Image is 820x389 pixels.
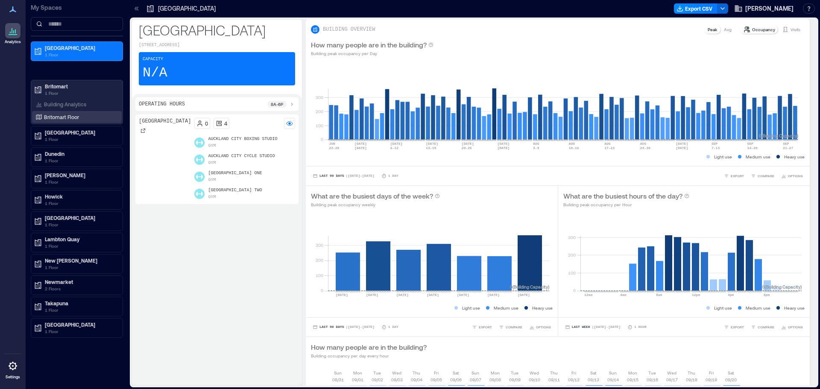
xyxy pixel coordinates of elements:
text: 4am [620,293,627,297]
p: Light use [714,304,732,311]
p: My Spaces [31,3,123,12]
tspan: 300 [568,235,575,240]
p: 09/18 [686,376,697,383]
tspan: 300 [316,95,323,100]
button: Last Week |[DATE]-[DATE] [563,323,622,331]
p: Sat [590,369,596,376]
p: Gym [208,143,216,149]
tspan: 0 [573,288,575,293]
p: 09/14 [607,376,619,383]
p: Settings [6,374,20,380]
p: Auckland City Boxing Studio [208,136,277,143]
text: [DATE] [354,142,367,146]
p: 09/19 [706,376,717,383]
text: 17-23 [604,146,615,150]
p: How many people are in the building? [311,342,427,352]
button: OPTIONS [779,323,805,331]
p: [GEOGRAPHIC_DATA] One [208,170,262,177]
p: 1 Floor [45,264,117,271]
p: 8a - 6p [271,101,283,108]
span: EXPORT [479,325,492,330]
text: 4pm [728,293,734,297]
p: Takapuna [45,300,117,307]
button: EXPORT [470,323,494,331]
text: [DATE] [487,293,500,297]
p: 09/17 [666,376,678,383]
text: [DATE] [336,293,348,297]
p: Wed [392,369,401,376]
text: [DATE] [518,293,530,297]
p: 09/11 [548,376,560,383]
text: [DATE] [462,142,474,146]
p: 1 Floor [45,90,117,97]
text: [DATE] [676,142,688,146]
tspan: 200 [568,252,575,257]
span: COMPARE [758,325,774,330]
p: 1 Floor [45,221,117,228]
button: COMPARE [497,323,524,331]
p: Auckland City Cycle Studio [208,153,275,160]
p: Building Analytics [44,101,86,108]
text: [DATE] [497,142,510,146]
p: 1 Floor [45,307,117,313]
text: 14-20 [747,146,758,150]
button: Last 90 Days |[DATE]-[DATE] [311,172,376,180]
p: [GEOGRAPHIC_DATA] [45,214,117,221]
button: OPTIONS [527,323,553,331]
text: [DATE] [427,293,439,297]
p: Building peak occupancy weekly [311,201,440,208]
tspan: 100 [568,270,575,275]
tspan: 0 [321,288,323,293]
p: 09/05 [430,376,442,383]
p: Howick [45,193,117,200]
p: Operating Hours [139,101,185,108]
p: Gym [208,160,216,167]
p: Sun [334,369,342,376]
tspan: 100 [316,273,323,278]
p: 09/15 [627,376,638,383]
tspan: 0 [321,137,323,142]
p: [GEOGRAPHIC_DATA] [45,44,117,51]
text: 20-26 [462,146,472,150]
p: 1 Day [388,173,398,178]
p: Building peak occupancy per Hour [563,201,689,208]
p: Capacity [143,56,163,63]
p: Tue [373,369,381,376]
p: Tue [511,369,518,376]
text: 3-9 [533,146,539,150]
text: 8pm [764,293,770,297]
button: Export CSV [674,3,717,14]
p: Fri [434,369,439,376]
p: 1 Floor [45,328,117,335]
p: [GEOGRAPHIC_DATA] [45,321,117,328]
p: Sat [728,369,734,376]
p: Peak [708,26,717,33]
p: 09/06 [450,376,462,383]
p: [GEOGRAPHIC_DATA] Two [208,187,262,194]
p: 09/04 [411,376,422,383]
span: EXPORT [731,173,744,178]
p: Lambton Quay [45,236,117,243]
p: Building occupancy per day every hour [311,352,427,359]
p: Thu [550,369,558,376]
p: 1 Floor [45,136,117,143]
p: 4 [224,120,227,127]
p: 08/31 [332,376,344,383]
p: Gym [208,177,216,184]
text: 13-19 [426,146,436,150]
p: 1 Floor [45,243,117,249]
p: Building peak occupancy per Day [311,50,433,57]
button: EXPORT [722,172,746,180]
text: SEP [712,142,718,146]
p: 1 Floor [45,157,117,164]
button: OPTIONS [779,172,805,180]
p: Occupancy [752,26,775,33]
p: [GEOGRAPHIC_DATA] [139,21,295,38]
p: Tue [648,369,656,376]
a: Settings [3,356,23,382]
tspan: 200 [316,257,323,263]
p: BUILDING OVERVIEW [323,26,375,33]
text: 12pm [692,293,700,297]
text: 24-30 [640,146,650,150]
p: 09/09 [509,376,521,383]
